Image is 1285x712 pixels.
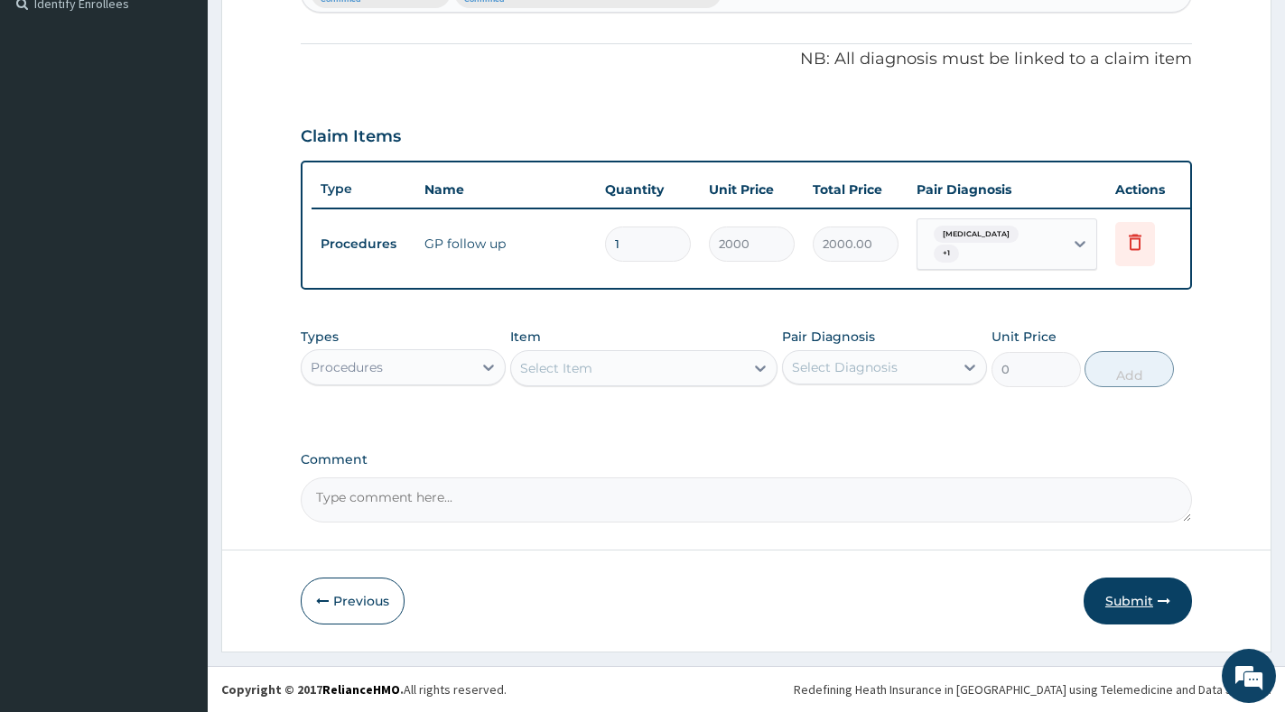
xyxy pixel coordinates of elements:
[9,493,344,556] textarea: Type your message and hit 'Enter'
[415,171,596,208] th: Name
[794,680,1271,698] div: Redefining Heath Insurance in [GEOGRAPHIC_DATA] using Telemedicine and Data Science!
[1106,171,1197,208] th: Actions
[804,171,908,208] th: Total Price
[301,329,339,345] label: Types
[908,171,1106,208] th: Pair Diagnosis
[33,90,73,135] img: d_794563401_company_1708531726252_794563401
[312,172,415,206] th: Type
[510,328,541,346] label: Item
[596,171,700,208] th: Quantity
[301,127,401,147] h3: Claim Items
[520,359,592,377] div: Select Item
[782,328,875,346] label: Pair Diagnosis
[792,358,898,376] div: Select Diagnosis
[221,681,404,698] strong: Copyright © 2017 .
[311,358,383,376] div: Procedures
[301,452,1192,467] label: Comment
[322,681,400,698] a: RelianceHMO
[1085,351,1174,387] button: Add
[312,227,415,261] td: Procedures
[992,328,1057,346] label: Unit Price
[934,245,959,263] span: + 1
[296,9,340,52] div: Minimize live chat window
[415,226,596,262] td: GP follow up
[301,48,1192,71] p: NB: All diagnosis must be linked to a claim item
[105,227,249,410] span: We're online!
[94,101,303,125] div: Chat with us now
[700,171,804,208] th: Unit Price
[934,226,1019,244] span: [MEDICAL_DATA]
[301,578,405,624] button: Previous
[1084,578,1192,624] button: Submit
[208,666,1285,712] footer: All rights reserved.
